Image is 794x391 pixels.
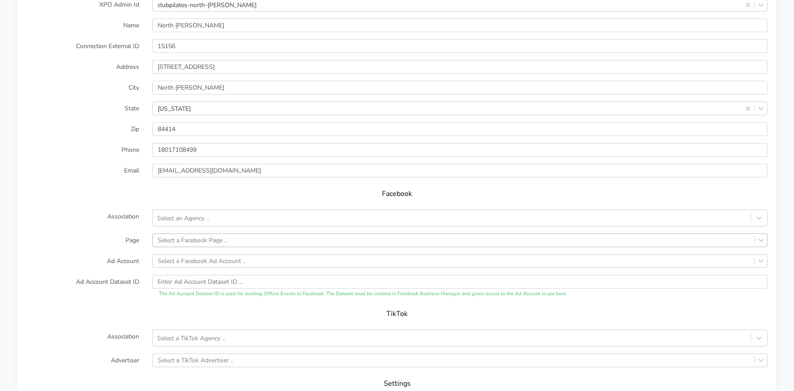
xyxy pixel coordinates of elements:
label: Page [20,233,146,247]
label: Address [20,60,146,74]
label: City [20,81,146,94]
input: Enter the external ID .. [152,39,768,53]
label: Advertiser [20,353,146,367]
div: [US_STATE] [158,104,191,113]
div: Select a Facebook Ad Account .. [158,256,246,266]
input: Enter phone ... [152,143,768,157]
input: Enter Email ... [152,164,768,177]
div: Select a Facebook Page .. [158,236,227,245]
label: Association [20,330,146,346]
div: Select an Agency .. [157,213,209,222]
input: Enter the City .. [152,81,768,94]
label: Name [20,19,146,32]
label: Connection External ID [20,39,146,53]
h5: TikTok [35,310,759,318]
label: Ad Account [20,254,146,268]
label: Email [20,164,146,177]
label: Association [20,210,146,226]
label: Ad Account Dataset ID [20,275,146,298]
div: The Ad Account Dataset ID is used for sending Offline Events to Facebook. The Dataset must be cre... [152,290,768,298]
input: Enter Address .. [152,60,768,74]
label: State [20,102,146,115]
h5: Facebook [35,190,759,198]
div: Select a TikTok Advertiser .. [158,356,233,365]
input: Enter Zip .. [152,122,768,136]
label: Phone [20,143,146,157]
h5: Settings [35,380,759,388]
input: Enter Ad Account Dataset ID ... [152,275,768,289]
label: Zip [20,122,146,136]
div: Select a TikTok Agency .. [157,333,225,342]
input: Enter Name ... [152,19,768,32]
